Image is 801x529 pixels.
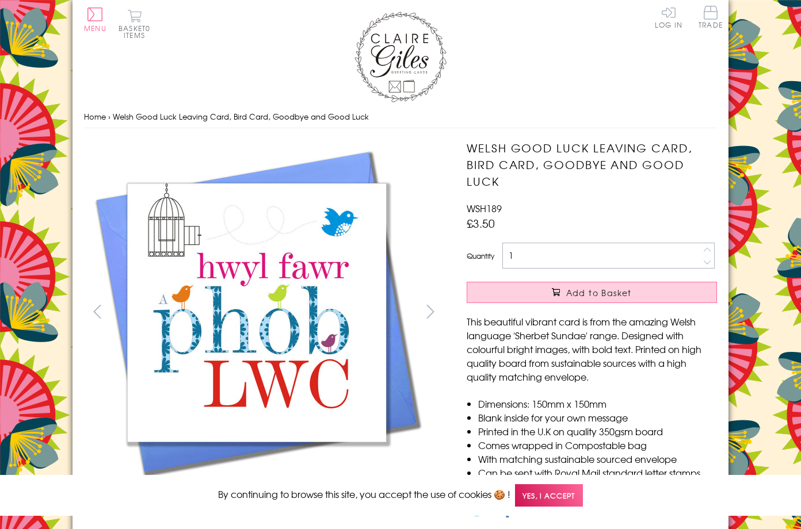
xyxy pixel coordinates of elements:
[108,111,110,122] span: ›
[84,105,717,129] nav: breadcrumbs
[478,452,717,466] li: With matching sustainable sourced envelope
[354,11,447,102] img: Claire Giles Greetings Cards
[467,315,717,384] p: This beautiful vibrant card is from the amazing Welsh language 'Sherbet Sundae' range. Designed w...
[478,397,717,411] li: Dimensions: 150mm x 150mm
[84,23,106,33] span: Menu
[467,282,717,303] button: Add to Basket
[478,466,717,480] li: Can be sent with Royal Mail standard letter stamps
[84,298,110,324] button: prev
[119,9,150,39] button: Basket0 items
[113,111,369,122] span: Welsh Good Luck Leaving Card, Bird Card, Goodbye and Good Luck
[84,111,106,122] a: Home
[655,6,682,28] a: Log In
[478,438,717,452] li: Comes wrapped in Compostable bag
[467,201,502,215] span: WSH189
[84,7,106,32] button: Menu
[478,411,717,424] li: Blank inside for your own message
[699,6,723,30] a: Trade
[84,140,429,485] img: Welsh Good Luck Leaving Card, Bird Card, Goodbye and Good Luck
[699,6,723,28] span: Trade
[467,251,494,261] label: Quantity
[467,140,717,189] h1: Welsh Good Luck Leaving Card, Bird Card, Goodbye and Good Luck
[478,424,717,438] li: Printed in the U.K on quality 350gsm board
[467,215,495,231] span: £3.50
[515,484,583,507] span: Yes, I accept
[124,23,150,40] span: 0 items
[566,287,632,298] span: Add to Basket
[418,298,444,324] button: next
